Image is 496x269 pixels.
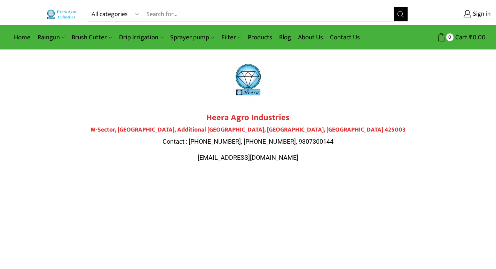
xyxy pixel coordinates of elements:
[222,54,274,106] img: heera-logo-1000
[143,7,394,21] input: Search for...
[163,138,333,145] span: Contact : [PHONE_NUMBER], [PHONE_NUMBER], 9307300144
[294,29,326,46] a: About Us
[394,7,408,21] button: Search button
[276,29,294,46] a: Blog
[418,8,491,21] a: Sign in
[244,29,276,46] a: Products
[415,31,486,44] a: 0 Cart ₹0.00
[446,33,454,41] span: 0
[198,154,298,161] span: [EMAIL_ADDRESS][DOMAIN_NAME]
[206,111,290,125] strong: Heera Agro Industries
[326,29,363,46] a: Contact Us
[10,29,34,46] a: Home
[471,10,491,19] span: Sign in
[218,29,244,46] a: Filter
[454,33,467,42] span: Cart
[469,32,486,43] bdi: 0.00
[34,29,68,46] a: Raingun
[116,29,167,46] a: Drip Irrigation
[68,29,115,46] a: Brush Cutter
[167,29,218,46] a: Sprayer pump
[53,126,443,134] h4: M-Sector, [GEOGRAPHIC_DATA], Additional [GEOGRAPHIC_DATA], [GEOGRAPHIC_DATA], [GEOGRAPHIC_DATA] 4...
[469,32,473,43] span: ₹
